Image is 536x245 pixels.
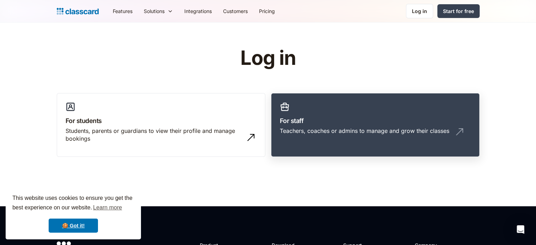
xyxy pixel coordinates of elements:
[66,127,242,143] div: Students, parents or guardians to view their profile and manage bookings
[406,4,433,18] a: Log in
[156,47,380,69] h1: Log in
[280,127,449,135] div: Teachers, coaches or admins to manage and grow their classes
[179,3,217,19] a: Integrations
[144,7,165,15] div: Solutions
[92,202,123,213] a: learn more about cookies
[437,4,480,18] a: Start for free
[253,3,281,19] a: Pricing
[443,7,474,15] div: Start for free
[217,3,253,19] a: Customers
[66,116,257,125] h3: For students
[280,116,471,125] h3: For staff
[57,6,99,16] a: home
[271,93,480,157] a: For staffTeachers, coaches or admins to manage and grow their classes
[138,3,179,19] div: Solutions
[12,194,134,213] span: This website uses cookies to ensure you get the best experience on our website.
[512,221,529,238] div: Open Intercom Messenger
[57,93,265,157] a: For studentsStudents, parents or guardians to view their profile and manage bookings
[107,3,138,19] a: Features
[49,219,98,233] a: dismiss cookie message
[412,7,427,15] div: Log in
[6,187,141,239] div: cookieconsent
